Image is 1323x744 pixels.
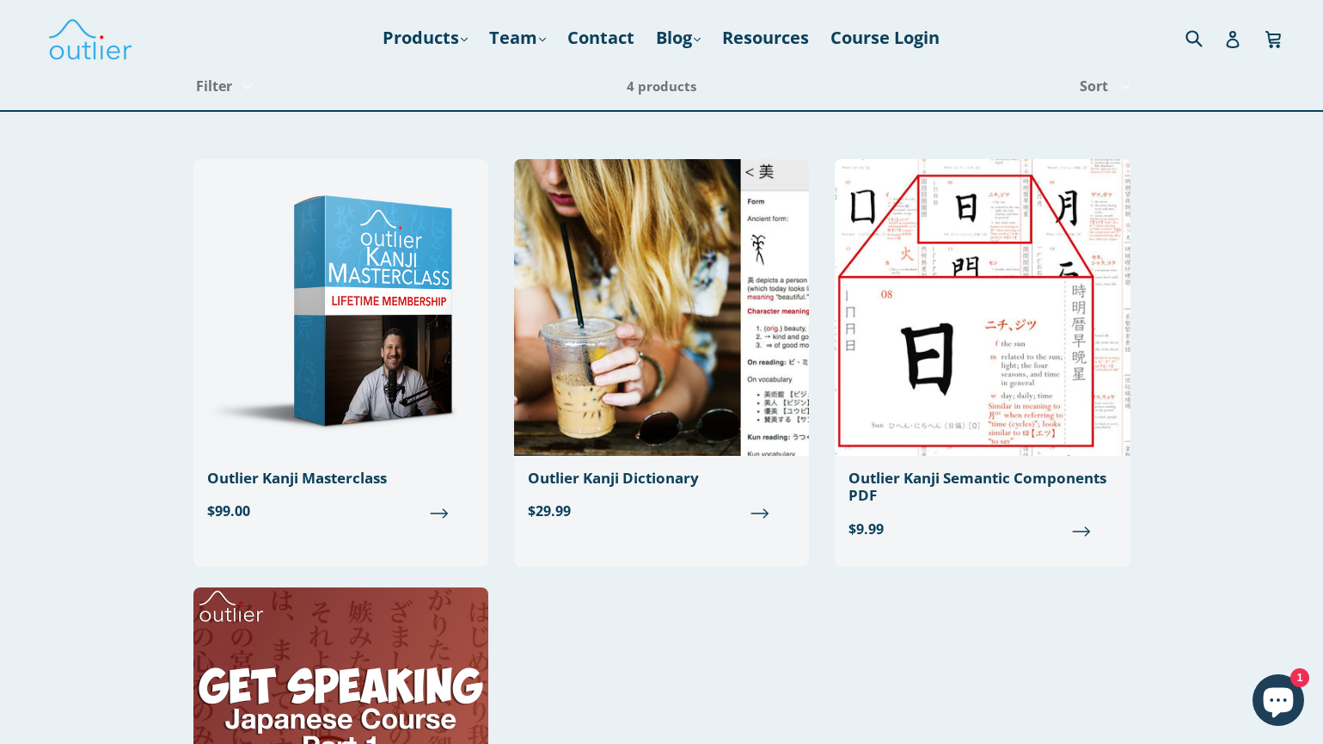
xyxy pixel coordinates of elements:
img: Outlier Kanji Semantic Components PDF Outlier Linguistics [835,159,1130,456]
div: Outlier Kanji Semantic Components PDF [848,470,1116,505]
a: Outlier Kanji Masterclass $99.00 [193,159,488,535]
span: 4 products [627,77,696,95]
a: Outlier Kanji Dictionary $29.99 [514,159,809,535]
span: $29.99 [528,501,795,521]
inbox-online-store-chat: Shopify online store chat [1247,674,1309,730]
a: Team [481,22,554,53]
a: Blog [647,22,709,53]
img: Outlier Linguistics [47,13,133,63]
a: Products [374,22,476,53]
div: Outlier Kanji Masterclass [207,470,475,487]
div: Outlier Kanji Dictionary [528,470,795,487]
span: $99.00 [207,501,475,521]
a: Course Login [822,22,948,53]
img: Outlier Kanji Masterclass [193,159,488,456]
span: $9.99 [848,519,1116,539]
img: Outlier Kanji Dictionary: Essentials Edition Outlier Linguistics [514,159,809,456]
a: Resources [714,22,818,53]
a: Contact [559,22,643,53]
input: Search [1181,20,1228,55]
a: Outlier Kanji Semantic Components PDF $9.99 [835,159,1130,553]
